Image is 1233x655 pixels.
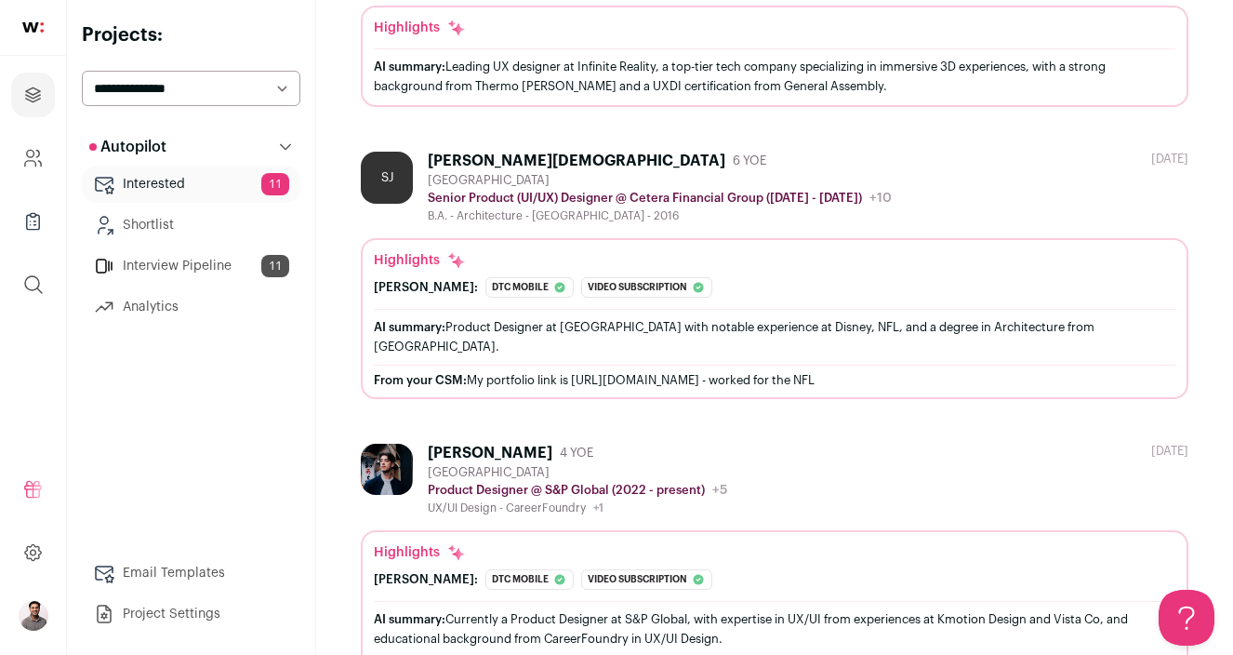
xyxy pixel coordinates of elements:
[89,136,166,158] p: Autopilot
[581,277,712,298] div: Video subscription
[581,569,712,590] div: Video subscription
[11,73,55,117] a: Projects
[22,22,44,33] img: wellfound-shorthand-0d5821cbd27db2630d0214b213865d53afaa358527fdda9d0ea32b1df1b89c2c.svg
[428,483,705,498] p: Product Designer @ S&P Global (2022 - present)
[428,501,727,515] div: UX/UI Design - CareerFoundry
[11,136,55,180] a: Company and ATS Settings
[428,191,862,206] p: Senior Product (UI/UX) Designer @ Cetera Financial Group ([DATE] - [DATE])
[11,199,55,244] a: Company Lists
[82,595,300,633] a: Project Settings
[374,609,1175,648] div: Currently a Product Designer at S&P Global, with expertise in UX/UI from experiences at Kmotion D...
[485,277,574,298] div: Dtc mobile
[19,601,48,631] img: 486088-medium_jpg
[374,19,466,37] div: Highlights
[361,152,1188,398] a: SJ [PERSON_NAME][DEMOGRAPHIC_DATA] 6 YOE [GEOGRAPHIC_DATA] Senior Product (UI/UX) Designer @ Cete...
[374,280,478,295] div: [PERSON_NAME]:
[82,555,300,592] a: Email Templates
[428,208,892,223] div: B.A. - Architecture - [GEOGRAPHIC_DATA] - 2016
[374,317,1175,356] div: Product Designer at [GEOGRAPHIC_DATA] with notable experience at Disney, NFL, and a degree in Arc...
[361,444,413,496] img: 77eb2e4c8c79b9fa59b81d7a11556ced83bbfa90c2f1a16aad86b6453f02d18f.jpg
[560,446,593,461] span: 4 YOE
[374,57,1175,96] div: Leading UX designer at Infinite Reality, a top-tier tech company specializing in immersive 3D exp...
[869,192,892,205] span: +10
[593,502,603,514] span: +1
[19,601,48,631] button: Open dropdown
[261,255,289,277] span: 11
[82,22,300,48] h2: Projects:
[374,572,478,587] div: [PERSON_NAME]:
[82,207,300,244] a: Shortlist
[1151,152,1188,167] div: [DATE]
[428,173,892,188] div: [GEOGRAPHIC_DATA]
[1159,590,1214,646] iframe: Help Scout Beacon - Open
[428,152,725,170] div: [PERSON_NAME][DEMOGRAPHIC_DATA]
[733,154,766,168] span: 6 YOE
[374,321,445,333] span: AI summary:
[428,444,552,462] div: [PERSON_NAME]
[374,251,466,270] div: Highlights
[261,173,289,195] span: 11
[82,247,300,285] a: Interview Pipeline11
[374,543,466,562] div: Highlights
[1151,444,1188,459] div: [DATE]
[82,288,300,326] a: Analytics
[361,152,413,204] div: SJ
[712,484,727,497] span: +5
[374,60,445,73] span: AI summary:
[428,465,727,480] div: [GEOGRAPHIC_DATA]
[374,373,1175,388] div: My portfolio link is [URL][DOMAIN_NAME] - worked for the NFL
[374,613,445,625] span: AI summary:
[82,128,300,166] button: Autopilot
[374,374,467,386] span: From your CSM:
[485,569,574,590] div: Dtc mobile
[82,166,300,203] a: Interested11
